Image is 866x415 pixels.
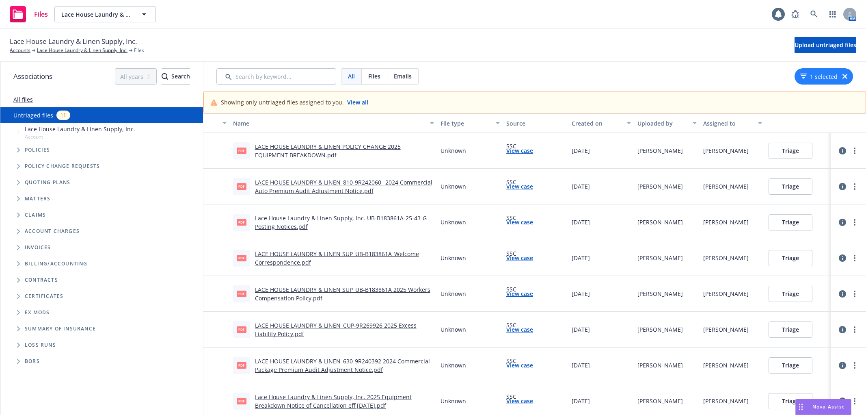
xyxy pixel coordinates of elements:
[25,229,80,234] span: Account charges
[13,71,52,82] span: Associations
[25,278,58,282] span: Contracts
[506,361,533,369] a: View case
[25,359,40,364] span: BORs
[769,393,812,409] button: Triage
[506,182,533,191] a: View case
[25,261,88,266] span: Billing/Accounting
[506,254,533,262] a: View case
[769,250,812,266] button: Triage
[769,286,812,302] button: Triage
[568,113,634,133] button: Created on
[25,343,56,348] span: Loss Runs
[703,218,749,226] div: [PERSON_NAME]
[237,291,246,297] span: pdf
[10,36,137,47] span: Lace House Laundry & Linen Supply, Inc.
[255,143,401,159] a: LACE HOUSE LAUNDRY & LINEN POLICY CHANGE 2025 EQUIPMENT BREAKDOWN.pdf
[812,403,844,410] span: Nova Assist
[506,146,533,155] a: View case
[6,3,51,26] a: Files
[769,214,812,230] button: Triage
[850,253,860,263] a: more
[637,289,683,298] div: [PERSON_NAME]
[850,325,860,335] a: more
[25,326,96,331] span: Summary of insurance
[37,47,127,54] a: Lace House Laundry & Linen Supply, Inc.
[162,69,190,84] div: Search
[637,325,683,334] div: [PERSON_NAME]
[769,178,812,195] button: Triage
[795,41,856,49] span: Upload untriaged files
[637,397,683,405] div: [PERSON_NAME]
[850,361,860,370] a: more
[13,111,53,120] a: Untriaged files
[230,113,438,133] button: Name
[787,6,803,22] a: Report a Bug
[703,119,754,128] div: Assigned to
[162,68,190,85] button: SearchSearch
[25,245,51,250] span: Invoices
[25,133,135,140] span: Account
[233,119,425,128] div: Name
[637,182,683,191] div: [PERSON_NAME]
[255,357,430,374] a: LACE HOUSE LAUNDRY & LINEN_630-9R240392 2024 Commercial Package Premium Audit Adjustment Notice.pdf
[25,196,50,201] span: Matters
[703,146,749,155] div: [PERSON_NAME]
[572,361,590,369] span: [DATE]
[637,254,683,262] div: [PERSON_NAME]
[237,148,246,154] span: pdf
[795,37,856,53] button: Upload untriaged files
[25,213,46,217] span: Claims
[637,119,688,128] div: Uploaded by
[850,289,860,299] a: more
[0,123,203,256] div: Tree Example
[237,362,246,368] span: pdf
[703,325,749,334] div: [PERSON_NAME]
[769,322,812,338] button: Triage
[25,180,71,185] span: Quoting plans
[637,218,683,226] div: [PERSON_NAME]
[825,6,841,22] a: Switch app
[572,289,590,298] span: [DATE]
[769,357,812,374] button: Triage
[703,289,749,298] div: [PERSON_NAME]
[850,217,860,227] a: more
[703,254,749,262] div: [PERSON_NAME]
[637,146,683,155] div: [PERSON_NAME]
[162,73,168,80] svg: Search
[255,214,427,230] a: Lace House Laundry & Linen Supply, Inc. UB-B183861A-25-43-G Posting Notices.pdf
[0,256,203,369] div: Folder Tree Example
[637,361,683,369] div: [PERSON_NAME]
[506,218,533,226] a: View case
[54,6,156,22] button: Lace House Laundry & Linen Supply, Inc.
[61,10,132,19] span: Lace House Laundry & Linen Supply, Inc.
[221,98,368,106] div: Showing only untriaged files assigned to you.
[572,119,622,128] div: Created on
[237,183,246,189] span: pdf
[572,325,590,334] span: [DATE]
[572,146,590,155] span: [DATE]
[237,326,246,332] span: pdf
[237,398,246,404] span: pdf
[34,11,48,17] span: Files
[348,72,355,80] span: All
[634,113,700,133] button: Uploaded by
[347,98,368,106] a: View all
[703,361,749,369] div: [PERSON_NAME]
[572,182,590,191] span: [DATE]
[700,113,766,133] button: Assigned to
[25,125,135,133] span: Lace House Laundry & Linen Supply, Inc.
[506,325,533,334] a: View case
[795,399,851,415] button: Nova Assist
[255,322,417,338] a: LACE HOUSE LAUNDRY & LINEN_CUP-9R269926 2025 Excess Liability Policy.pdf
[25,294,63,299] span: Certificates
[134,47,144,54] span: Files
[255,250,419,266] a: LACE HOUSE LAUNDRY & LINEN SUP_UB-B183861A_Welcome Correspondence.pdf
[368,72,380,80] span: Files
[237,255,246,261] span: pdf
[394,72,412,80] span: Emails
[506,397,533,405] a: View case
[850,396,860,406] a: more
[800,72,838,81] button: 1 selected
[703,397,749,405] div: [PERSON_NAME]
[441,119,491,128] div: File type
